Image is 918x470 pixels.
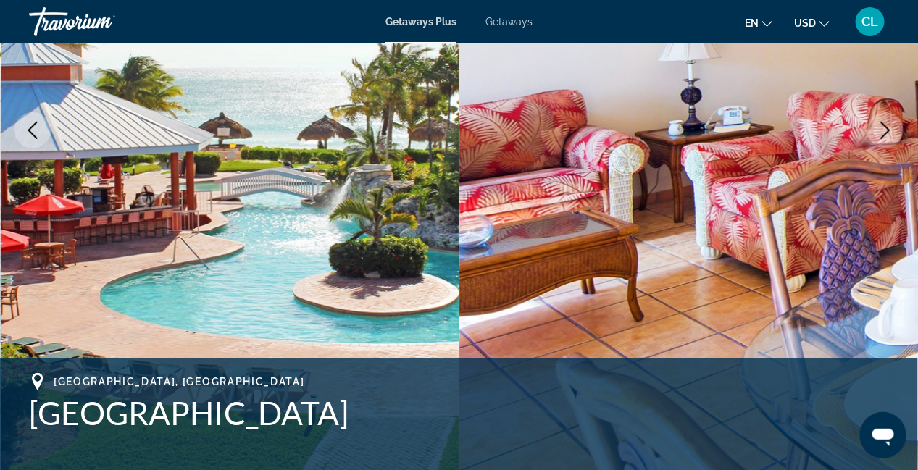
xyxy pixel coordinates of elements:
[862,14,879,29] span: CL
[745,12,772,33] button: Change language
[14,112,51,148] button: Previous image
[794,17,816,29] span: USD
[794,12,830,33] button: Change currency
[745,17,759,29] span: en
[29,394,889,432] h1: [GEOGRAPHIC_DATA]
[867,112,904,148] button: Next image
[54,376,304,387] span: [GEOGRAPHIC_DATA], [GEOGRAPHIC_DATA]
[851,7,889,37] button: User Menu
[860,412,906,458] iframe: Button to launch messaging window
[385,16,456,28] a: Getaways Plus
[485,16,533,28] a: Getaways
[29,3,174,41] a: Travorium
